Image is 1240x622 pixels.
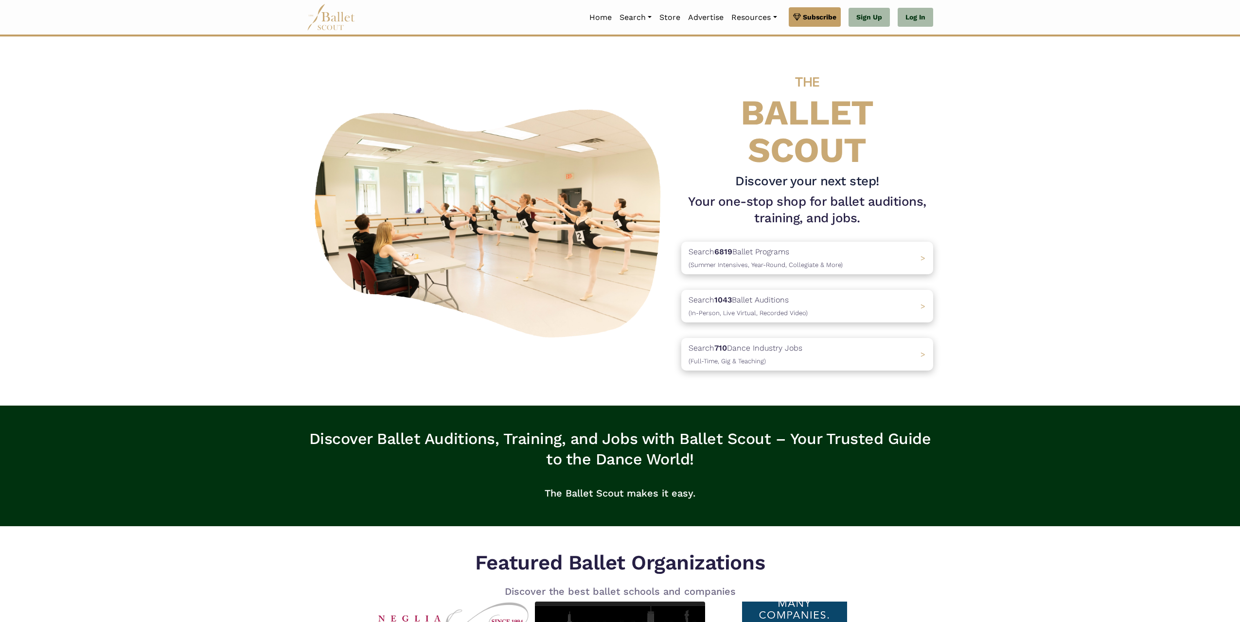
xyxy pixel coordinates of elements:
b: 6819 [714,247,732,256]
h3: Discover your next step! [681,173,933,190]
img: gem.svg [793,12,801,22]
span: > [921,253,925,263]
p: Search Dance Industry Jobs [689,342,802,367]
a: Store [655,7,684,28]
a: Home [585,7,616,28]
span: (In-Person, Live Virtual, Recorded Video) [689,309,808,317]
a: Resources [727,7,780,28]
a: Advertise [684,7,727,28]
b: 710 [714,343,727,353]
span: THE [795,74,819,90]
a: Search1043Ballet Auditions(In-Person, Live Virtual, Recorded Video) > [681,290,933,322]
a: Search [616,7,655,28]
span: > [921,302,925,311]
h1: Your one-stop shop for ballet auditions, training, and jobs. [681,194,933,227]
p: Discover the best ballet schools and companies [467,584,773,599]
p: Search Ballet Programs [689,246,843,270]
a: Log In [898,8,933,27]
h4: BALLET SCOUT [681,56,933,169]
h5: Featured Ballet Organizations [467,550,773,576]
a: Sign Up [849,8,890,27]
span: (Full-Time, Gig & Teaching) [689,357,766,365]
a: Subscribe [789,7,841,27]
span: Subscribe [803,12,836,22]
p: Search Ballet Auditions [689,294,808,319]
p: The Ballet Scout makes it easy. [307,478,933,509]
b: 1043 [714,295,732,304]
a: Search710Dance Industry Jobs(Full-Time, Gig & Teaching) > [681,338,933,371]
span: > [921,350,925,359]
span: (Summer Intensives, Year-Round, Collegiate & More) [689,261,843,268]
h3: Discover Ballet Auditions, Training, and Jobs with Ballet Scout – Your Trusted Guide to the Dance... [307,429,933,469]
img: A group of ballerinas talking to each other in a ballet studio [307,99,673,343]
a: Search6819Ballet Programs(Summer Intensives, Year-Round, Collegiate & More)> [681,242,933,274]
